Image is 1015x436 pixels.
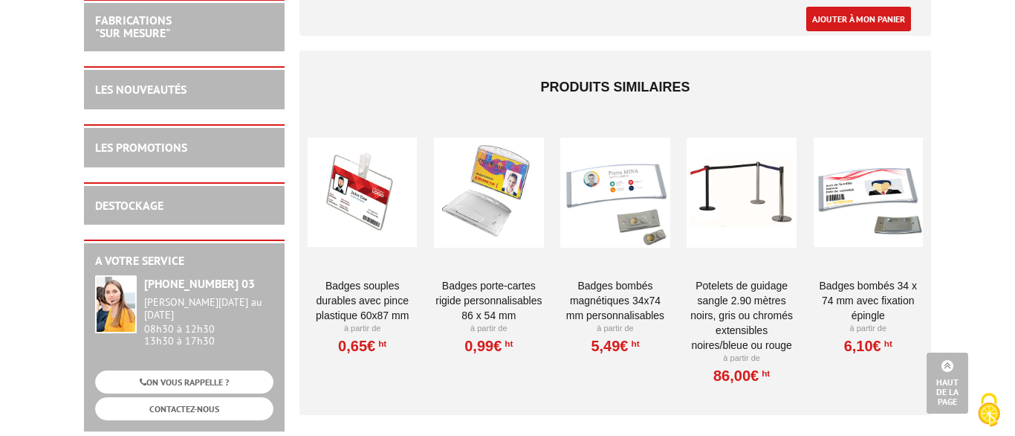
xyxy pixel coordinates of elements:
[560,278,669,323] a: Badges bombés magnétiques 34x74 mm personnalisables
[927,353,968,414] a: Haut de la page
[144,276,255,291] strong: [PHONE_NUMBER] 03
[963,385,1015,436] button: Cookies (fenêtre modale)
[713,371,770,380] a: 86,00€HT
[844,342,892,350] a: 6,10€HT
[95,82,187,97] a: LES NOUVEAUTÉS
[814,278,923,323] a: Badges bombés 34 x 74 mm avec fixation épingle
[308,323,417,335] p: À partir de
[687,353,796,365] p: À partir de
[95,198,163,213] a: DESTOCKAGE
[814,323,923,335] p: À partir de
[687,278,796,353] a: Potelets de guidage sangle 2.90 mètres noirs, gris ou chromés extensibles noires/bleue ou rouge
[560,323,669,335] p: À partir de
[338,342,386,350] a: 0,65€HT
[464,342,513,350] a: 0,99€HT
[970,391,1008,429] img: Cookies (fenêtre modale)
[144,296,273,321] div: [PERSON_NAME][DATE] au [DATE]
[95,254,273,268] h2: A votre service
[759,368,770,379] sup: HT
[375,339,386,349] sup: HT
[540,80,690,94] span: Produits similaires
[95,275,137,333] img: widget-service.jpg
[434,323,543,335] p: À partir de
[434,278,543,323] a: Badges Porte-cartes rigide personnalisables 86 x 54 mm
[502,339,513,349] sup: HT
[308,278,417,323] a: Badges souples durables avec pince plastique 60x87 mm
[95,13,172,41] a: FABRICATIONS"Sur Mesure"
[628,339,639,349] sup: HT
[881,339,892,349] sup: HT
[591,342,639,350] a: 5,49€HT
[95,140,187,155] a: LES PROMOTIONS
[95,397,273,420] a: CONTACTEZ-NOUS
[806,7,911,31] a: Ajouter à mon panier
[144,296,273,347] div: 08h30 à 12h30 13h30 à 17h30
[95,371,273,394] a: ON VOUS RAPPELLE ?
